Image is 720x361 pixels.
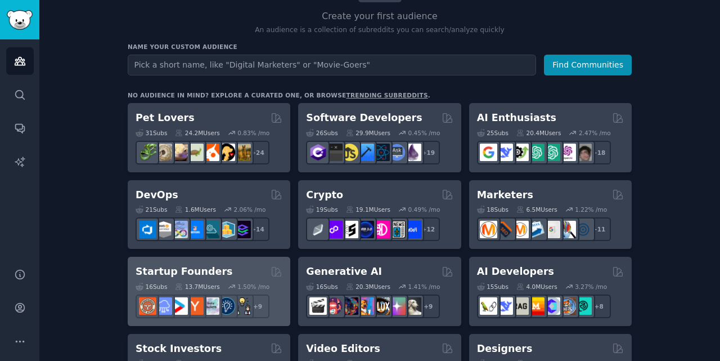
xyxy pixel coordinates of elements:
img: 0xPolygon [325,221,343,238]
img: software [325,144,343,161]
img: indiehackers [202,297,219,315]
img: defi_ [404,221,421,238]
h2: AI Enthusiasts [477,111,556,125]
h2: Marketers [477,188,533,202]
img: ycombinator [186,297,204,315]
img: DevOpsLinks [186,221,204,238]
div: 16 Sub s [306,283,337,291]
img: FluxAI [372,297,390,315]
div: + 11 [587,217,611,241]
img: learnjavascript [341,144,358,161]
img: PetAdvice [218,144,235,161]
h2: Software Developers [306,111,422,125]
div: + 24 [246,141,269,164]
img: OpenSourceAI [543,297,560,315]
div: 2.06 % /mo [234,206,266,213]
h2: Generative AI [306,265,382,279]
div: 1.50 % /mo [237,283,269,291]
div: 24.2M Users [175,129,219,137]
h2: Pet Lovers [136,111,195,125]
img: GoogleGeminiAI [480,144,497,161]
img: AItoolsCatalog [511,144,529,161]
img: CryptoNews [388,221,406,238]
img: PlatformEngineers [233,221,251,238]
div: 31 Sub s [136,129,167,137]
img: AIDevelopersSociety [574,297,592,315]
img: LangChain [480,297,497,315]
img: startup [170,297,188,315]
div: 0.49 % /mo [408,206,440,213]
img: chatgpt_prompts_ [543,144,560,161]
img: bigseo [496,221,513,238]
img: starryai [388,297,406,315]
h2: Designers [477,342,533,356]
img: deepdream [341,297,358,315]
div: 20.3M Users [346,283,390,291]
div: 2.47 % /mo [579,129,611,137]
img: aws_cdk [218,221,235,238]
img: AskComputerScience [388,144,406,161]
div: + 8 [587,295,611,318]
h3: Name your custom audience [128,43,632,51]
div: 26 Sub s [306,129,337,137]
h2: Crypto [306,188,343,202]
div: 0.45 % /mo [408,129,440,137]
img: web3 [357,221,374,238]
img: Emailmarketing [527,221,544,238]
div: + 12 [416,217,440,241]
div: 3.27 % /mo [575,283,607,291]
div: + 14 [246,217,269,241]
h2: DevOps [136,188,178,202]
div: + 18 [587,141,611,164]
img: ballpython [155,144,172,161]
div: 13.7M Users [175,283,219,291]
div: 6.5M Users [516,206,557,213]
div: + 9 [246,295,269,318]
img: Docker_DevOps [170,221,188,238]
div: 0.83 % /mo [237,129,269,137]
img: defiblockchain [372,221,390,238]
div: 4.0M Users [516,283,557,291]
img: OpenAIDev [559,144,576,161]
img: content_marketing [480,221,497,238]
img: elixir [404,144,421,161]
img: chatgpt_promptDesign [527,144,544,161]
img: DreamBooth [404,297,421,315]
img: ArtificalIntelligence [574,144,592,161]
h2: Startup Founders [136,265,232,279]
h2: AI Developers [477,265,554,279]
div: + 9 [416,295,440,318]
img: llmops [559,297,576,315]
img: reactnative [372,144,390,161]
img: iOSProgramming [357,144,374,161]
img: SaaS [155,297,172,315]
img: platformengineering [202,221,219,238]
img: Rag [511,297,529,315]
img: growmybusiness [233,297,251,315]
img: turtle [186,144,204,161]
img: OnlineMarketing [574,221,592,238]
div: 1.41 % /mo [408,283,440,291]
div: 1.6M Users [175,206,216,213]
img: DeepSeek [496,144,513,161]
div: 21 Sub s [136,206,167,213]
div: 25 Sub s [477,129,508,137]
img: sdforall [357,297,374,315]
div: 29.9M Users [346,129,390,137]
img: AWS_Certified_Experts [155,221,172,238]
h2: Stock Investors [136,342,222,356]
img: MistralAI [527,297,544,315]
div: 18 Sub s [477,206,508,213]
div: 16 Sub s [136,283,167,291]
div: 1.22 % /mo [575,206,607,213]
a: trending subreddits [346,92,427,99]
img: AskMarketing [511,221,529,238]
img: ethfinance [309,221,327,238]
img: EntrepreneurRideAlong [139,297,156,315]
img: googleads [543,221,560,238]
div: 20.4M Users [516,129,561,137]
img: DeepSeek [496,297,513,315]
img: azuredevops [139,221,156,238]
img: Entrepreneurship [218,297,235,315]
input: Pick a short name, like "Digital Marketers" or "Movie-Goers" [128,55,536,75]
